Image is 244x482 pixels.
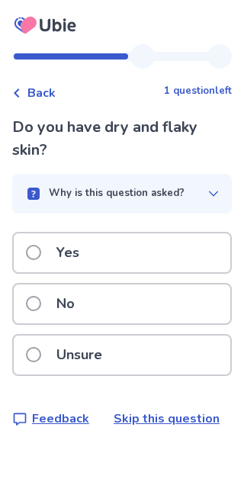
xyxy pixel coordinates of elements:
p: Yes [47,233,88,272]
p: Do you have dry and flaky skin? [12,116,232,162]
p: Feedback [32,410,89,428]
a: Skip this question [114,410,220,427]
p: Why is this question asked? [49,186,185,201]
span: Back [27,84,56,102]
p: No [47,284,84,323]
p: 1 question left [164,84,232,99]
a: Feedback [12,410,89,428]
p: Unsure [47,336,111,374]
button: Why is this question asked? [12,174,232,214]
